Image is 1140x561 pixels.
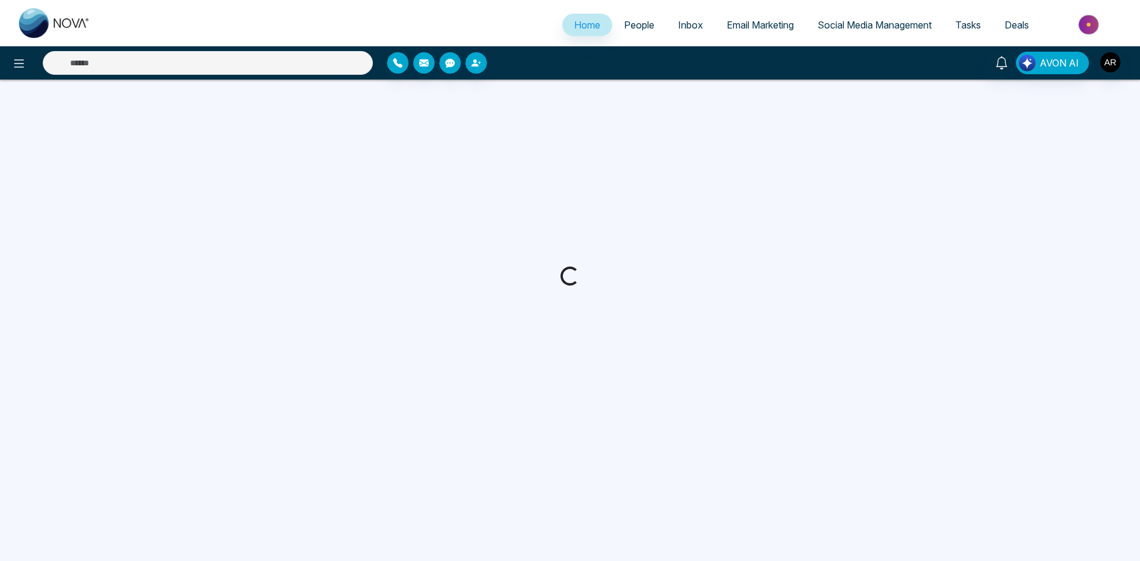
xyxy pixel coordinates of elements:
span: Deals [1005,19,1029,31]
a: Inbox [666,14,715,36]
img: Nova CRM Logo [19,8,90,38]
span: Email Marketing [727,19,794,31]
span: AVON AI [1040,56,1079,70]
a: Home [562,14,612,36]
a: Social Media Management [806,14,943,36]
a: Tasks [943,14,993,36]
img: User Avatar [1100,52,1120,72]
button: AVON AI [1016,52,1089,74]
img: Market-place.gif [1047,11,1133,38]
span: People [624,19,654,31]
a: People [612,14,666,36]
a: Deals [993,14,1041,36]
span: Social Media Management [818,19,932,31]
span: Inbox [678,19,703,31]
span: Tasks [955,19,981,31]
img: Lead Flow [1019,55,1035,71]
span: Home [574,19,600,31]
a: Email Marketing [715,14,806,36]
